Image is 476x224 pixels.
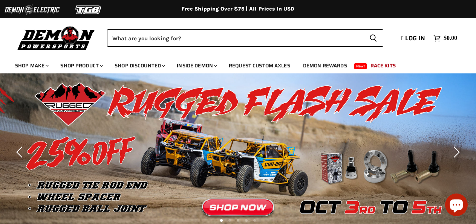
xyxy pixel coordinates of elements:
a: Inside Demon [171,58,222,73]
button: Previous [13,145,28,160]
span: New! [354,63,367,69]
li: Page dot 3 [237,219,239,222]
a: Race Kits [365,58,401,73]
form: Product [107,29,383,47]
span: Log in [405,34,425,43]
li: Page dot 4 [245,219,248,222]
inbox-online-store-chat: Shopify online store chat [443,194,470,218]
a: Request Custom Axles [223,58,296,73]
span: $0.00 [444,35,457,42]
a: Shop Product [55,58,107,73]
img: TGB Logo 2 [60,3,117,17]
input: Search [107,29,363,47]
button: Next [448,145,463,160]
a: Shop Make [9,58,53,73]
a: Demon Rewards [297,58,353,73]
a: Log in [398,35,430,42]
a: Shop Discounted [109,58,170,73]
li: Page dot 2 [228,219,231,222]
li: Page dot 1 [220,219,223,222]
button: Search [363,29,383,47]
ul: Main menu [9,55,455,73]
li: Page dot 5 [253,219,256,222]
a: $0.00 [430,33,461,44]
img: Demon Electric Logo 2 [4,3,60,17]
img: Demon Powersports [15,24,98,51]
